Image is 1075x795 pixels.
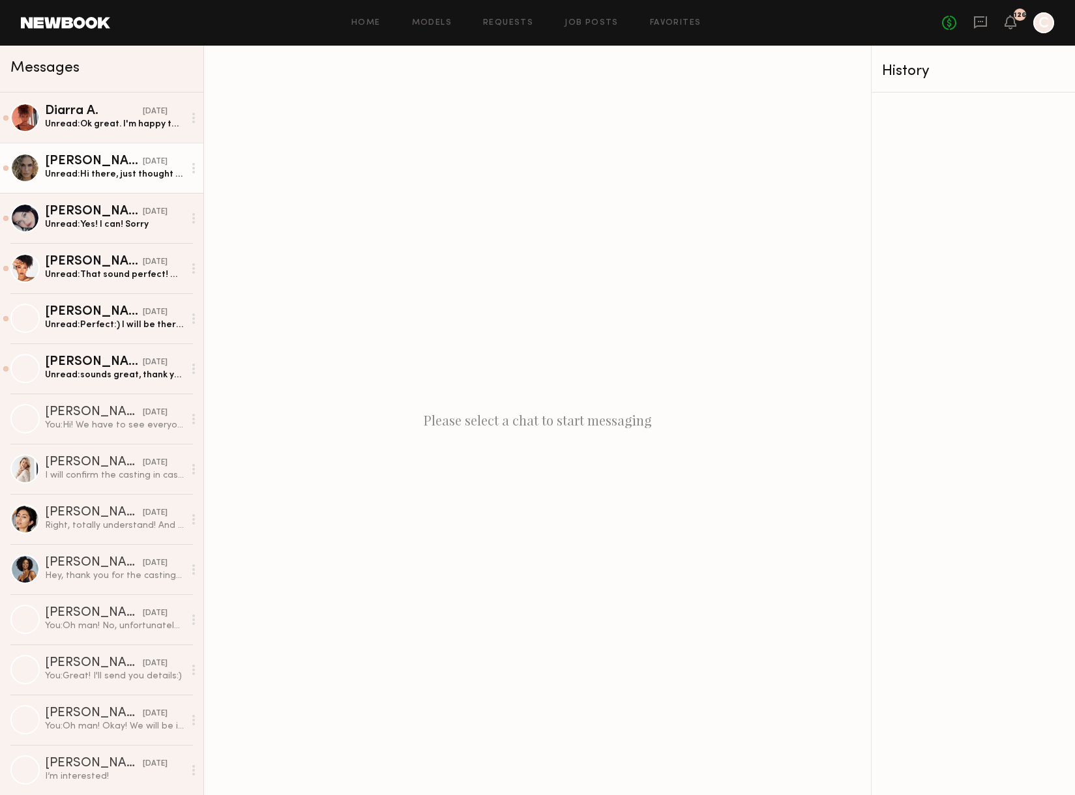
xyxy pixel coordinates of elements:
div: [PERSON_NAME] [45,406,143,419]
div: [PERSON_NAME] [45,707,143,720]
a: Job Posts [565,19,619,27]
div: [DATE] [143,607,168,620]
div: [PERSON_NAME] [45,657,143,670]
div: [PERSON_NAME] [45,306,143,319]
div: [DATE] [143,658,168,670]
div: History [882,64,1065,79]
div: Unread: Ok great. I'm happy to send over any other casting materials as well as I'm available for... [45,118,184,130]
div: [DATE] [143,106,168,118]
div: [PERSON_NAME] [45,757,143,770]
div: I will confirm the casting in case if I can make it! [45,469,184,482]
a: Models [412,19,452,27]
a: Requests [483,19,533,27]
a: C [1033,12,1054,33]
div: Diarra A. [45,105,143,118]
div: [DATE] [143,256,168,268]
div: [PERSON_NAME] [45,356,143,369]
div: Unread: sounds great, thank you for the details! see you then :) [45,369,184,381]
div: You: Hi! We have to see everyone in person for shade match. Don't worry, we cast and shoot severa... [45,419,184,431]
div: Right, totally understand! And okay awesome thank you so much! Have a great day! [45,519,184,532]
div: Unread: That sound perfect! Will do! Thank you so much!! [45,268,184,281]
div: [DATE] [143,507,168,519]
div: [DATE] [143,306,168,319]
div: [DATE] [143,407,168,419]
div: Please select a chat to start messaging [204,46,871,795]
div: [DATE] [143,356,168,369]
div: Unread: Yes! I can! Sorry [45,218,184,231]
div: [DATE] [143,708,168,720]
div: You: Oh man! No, unfortunately not. Well, you could come to the casting next week and we can see ... [45,620,184,632]
a: Home [351,19,381,27]
div: [PERSON_NAME] [45,255,143,268]
div: [DATE] [143,557,168,570]
div: I’m interested! [45,770,184,783]
div: [DATE] [143,758,168,770]
div: [PERSON_NAME] [45,607,143,620]
div: [DATE] [143,206,168,218]
a: Favorites [650,19,701,27]
div: [PERSON_NAME] [45,556,143,570]
div: [PERSON_NAME] [45,155,143,168]
div: [PERSON_NAME] [45,205,143,218]
div: You: Great! I'll send you details:) [45,670,184,682]
div: Hey, thank you for the casting opportunity. Unfortunately I am out of town next week and won’t be... [45,570,184,582]
span: Messages [10,61,80,76]
div: [DATE] [143,156,168,168]
div: Unread: Hi there, just thought I’d check in to see if there was any wiggle room on the shoot day? [45,168,184,181]
div: You: Oh man! Okay! We will be in touch for the next one! [45,720,184,732]
div: [DATE] [143,457,168,469]
div: [PERSON_NAME] [45,456,143,469]
div: [PERSON_NAME] [45,506,143,519]
div: Unread: Perfect:) I will be there! Thanks! [45,319,184,331]
div: 126 [1014,12,1026,19]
